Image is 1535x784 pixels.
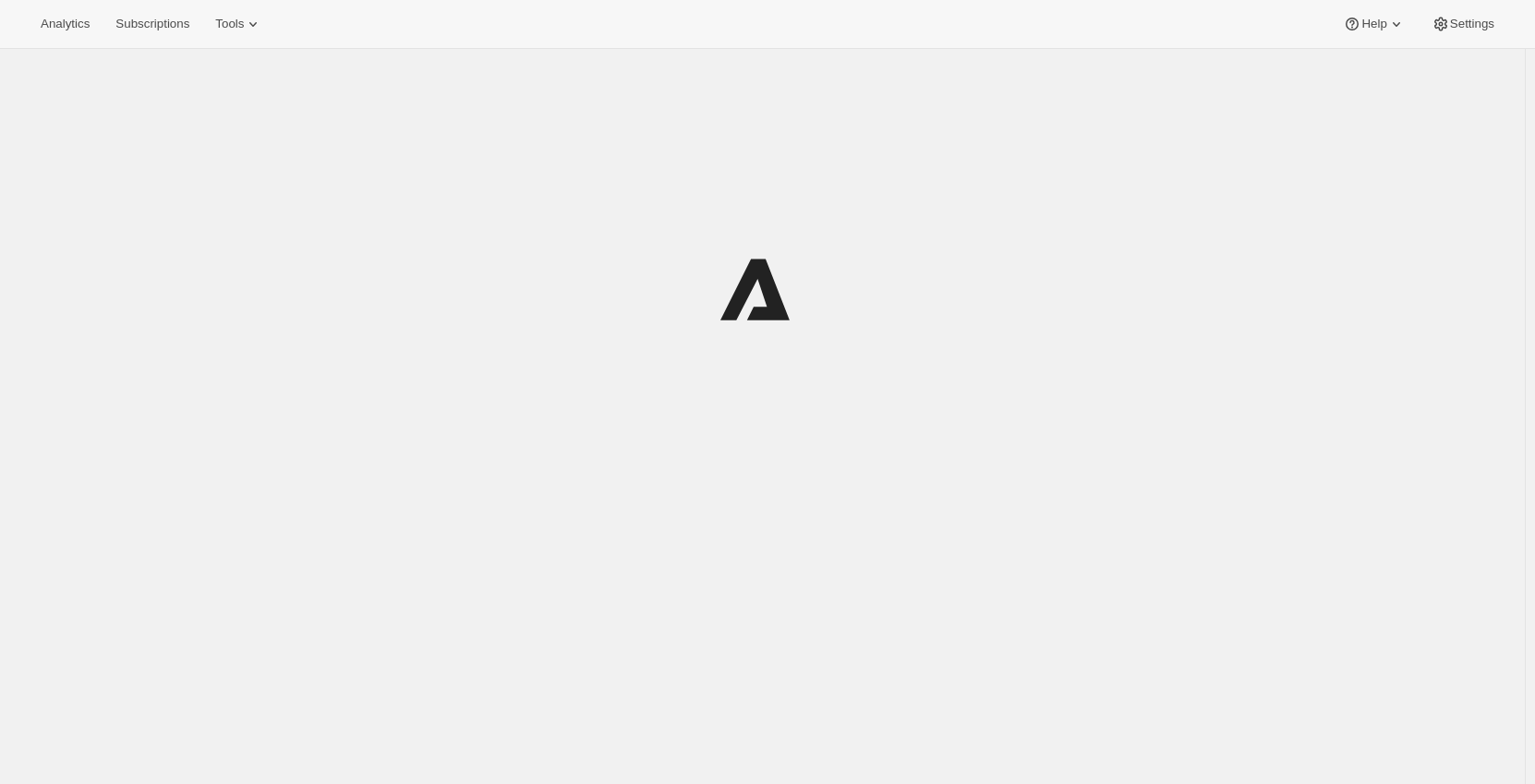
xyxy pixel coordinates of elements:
span: Analytics [41,17,90,31]
span: Subscriptions [115,17,189,31]
span: Settings [1450,17,1494,31]
button: Tools [204,11,273,37]
button: Subscriptions [104,11,200,37]
span: Tools [215,17,244,31]
button: Settings [1420,11,1505,37]
button: Analytics [30,11,101,37]
button: Help [1332,11,1416,37]
span: Help [1361,17,1386,31]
